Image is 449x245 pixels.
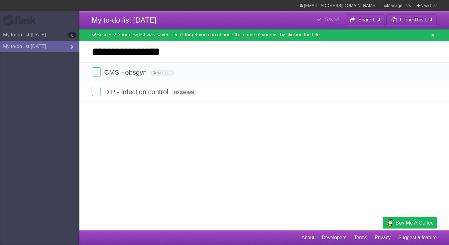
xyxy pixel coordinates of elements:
[345,14,385,25] button: Share List
[400,17,432,22] b: Clone This List
[68,32,76,38] b: 6
[104,88,170,96] span: DIP - infection control
[386,14,437,25] button: Clone This List
[375,232,391,243] a: Privacy
[398,232,437,243] a: Suggest a feature
[386,217,394,228] img: Buy me a coffee
[172,90,196,95] span: No due date
[322,232,346,243] a: Developers
[301,232,314,243] a: About
[354,232,367,243] a: Terms
[358,17,380,22] b: Share List
[150,70,175,76] span: No due date
[383,217,437,228] a: Buy me a coffee
[104,69,148,76] span: CMS - obsgyn
[92,67,101,76] label: Done
[396,217,434,228] span: Buy me a coffee
[92,16,156,24] span: My to-do list [DATE]
[92,87,101,96] label: Done
[3,15,40,26] div: Flask
[79,29,449,41] div: Success! Your new list was saved. Don't forget you can change the name of your list by clicking t...
[325,17,339,22] b: Saved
